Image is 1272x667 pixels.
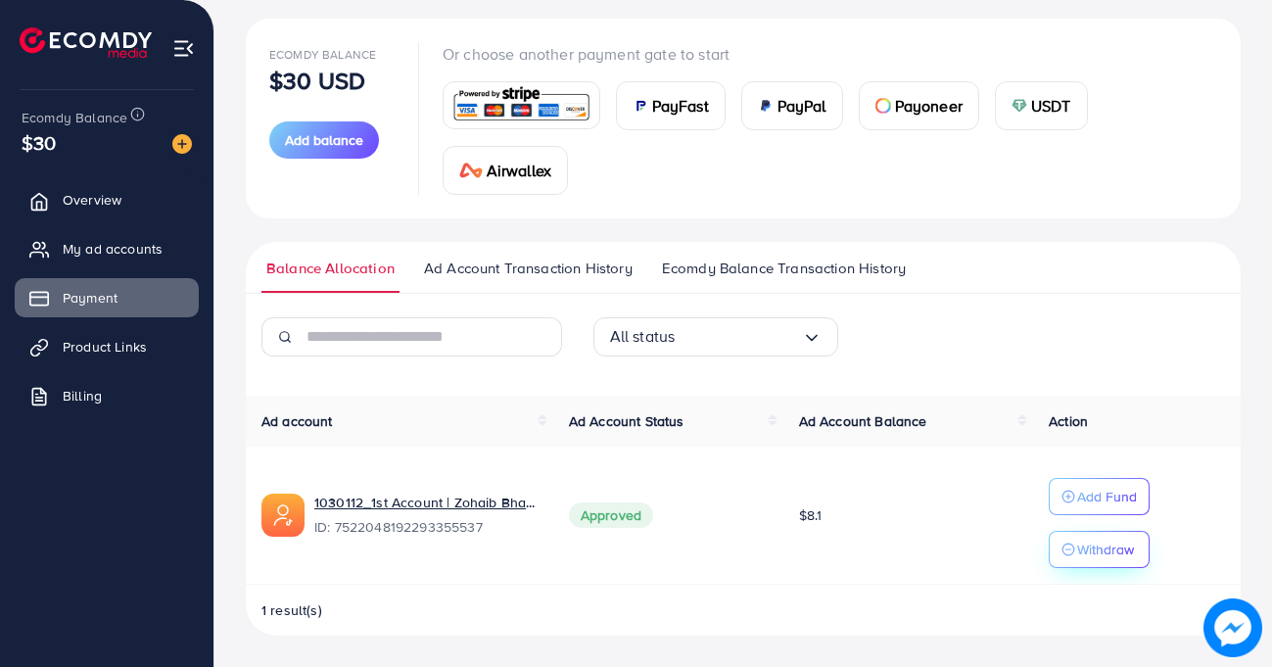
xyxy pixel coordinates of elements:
img: card [758,98,774,114]
span: USDT [1031,94,1071,118]
span: Action [1049,411,1088,431]
span: Product Links [63,337,147,357]
a: cardPayPal [741,81,843,130]
span: Ecomdy Balance [269,46,376,63]
div: Search for option [593,317,838,357]
span: ID: 7522048192293355537 [314,517,538,537]
p: $30 USD [269,69,365,92]
span: Billing [63,386,102,405]
a: Billing [15,376,199,415]
img: ic-ads-acc.e4c84228.svg [261,494,305,537]
span: Add balance [285,130,363,150]
span: PayFast [652,94,709,118]
img: card [875,98,891,114]
img: card [633,98,648,114]
a: cardPayoneer [859,81,979,130]
span: Approved [569,502,653,528]
button: Withdraw [1049,531,1150,568]
a: Overview [15,180,199,219]
a: Payment [15,278,199,317]
a: card [443,81,600,129]
span: Overview [63,190,121,210]
span: 1 result(s) [261,600,322,620]
a: My ad accounts [15,229,199,268]
button: Add balance [269,121,379,159]
span: $8.1 [799,505,823,525]
span: Ad Account Status [569,411,684,431]
img: logo [20,27,152,58]
span: Balance Allocation [266,258,395,279]
input: Search for option [675,321,801,352]
span: Airwallex [487,159,551,182]
div: <span class='underline'>1030112_1st Account | Zohaib Bhai_1751363330022</span></br>75220481922933... [314,493,538,538]
span: All status [610,321,676,352]
p: Withdraw [1077,538,1134,561]
img: image [172,134,192,154]
a: cardUSDT [995,81,1088,130]
span: $30 [22,128,56,157]
span: PayPal [777,94,826,118]
img: card [1012,98,1027,114]
img: image [1203,598,1262,657]
a: cardPayFast [616,81,726,130]
span: Payment [63,288,118,308]
span: My ad accounts [63,239,163,259]
p: Or choose another payment gate to start [443,42,1217,66]
img: menu [172,37,195,60]
a: 1030112_1st Account | Zohaib Bhai_1751363330022 [314,493,538,512]
p: Add Fund [1077,485,1137,508]
img: card [459,163,483,178]
span: Ad Account Balance [799,411,927,431]
img: card [449,84,593,126]
a: Product Links [15,327,199,366]
span: Ad account [261,411,333,431]
span: Payoneer [895,94,963,118]
span: Ecomdy Balance Transaction History [662,258,906,279]
span: Ad Account Transaction History [424,258,633,279]
a: cardAirwallex [443,146,568,195]
button: Add Fund [1049,478,1150,515]
span: Ecomdy Balance [22,108,127,127]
